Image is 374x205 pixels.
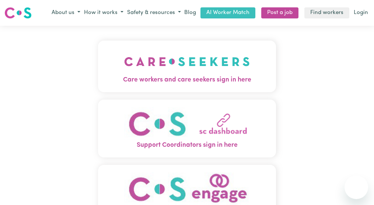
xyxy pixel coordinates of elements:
[50,7,82,19] button: About us
[125,7,183,19] button: Safety & resources
[304,7,349,19] a: Find workers
[200,7,255,19] a: AI Worker Match
[352,7,370,19] a: Login
[98,140,276,150] span: Support Coordinators sign in here
[98,41,276,92] button: Care workers and care seekers sign in here
[183,7,198,19] a: Blog
[4,4,32,21] a: Careseekers logo
[261,7,298,19] a: Post a job
[98,75,276,85] span: Care workers and care seekers sign in here
[4,6,32,20] img: Careseekers logo
[82,7,125,19] button: How it works
[98,100,276,157] button: Support Coordinators sign in here
[345,176,368,199] iframe: Button to launch messaging window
